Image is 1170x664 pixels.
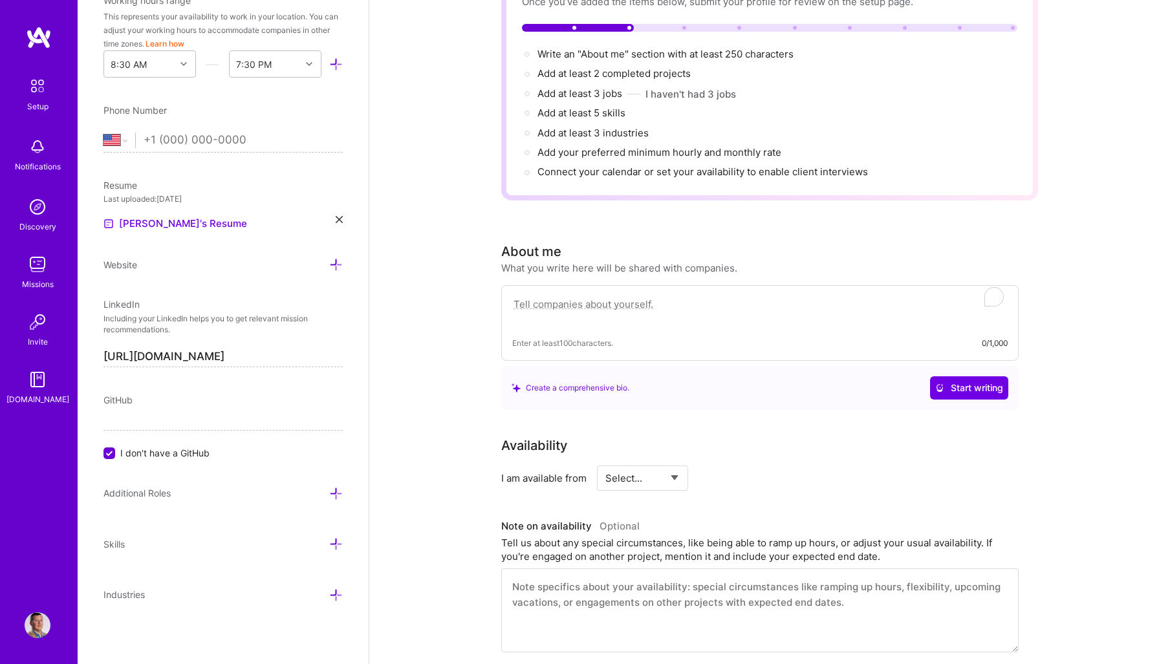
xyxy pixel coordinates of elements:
div: Missions [22,277,54,291]
div: Discovery [19,220,56,233]
span: Skills [103,539,125,550]
div: Setup [27,100,49,113]
div: Notifications [15,160,61,173]
div: Invite [28,335,48,348]
span: Industries [103,589,145,600]
div: Tell us about any special circumstances, like being able to ramp up hours, or adjust your usual a... [501,536,1019,563]
img: bell [25,134,50,160]
img: logo [26,26,52,49]
img: User Avatar [25,612,50,638]
img: setup [24,72,51,100]
img: guide book [25,367,50,392]
img: Invite [25,309,50,335]
a: User Avatar [21,612,54,638]
img: teamwork [25,252,50,277]
div: [DOMAIN_NAME] [6,392,69,406]
img: discovery [25,194,50,220]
